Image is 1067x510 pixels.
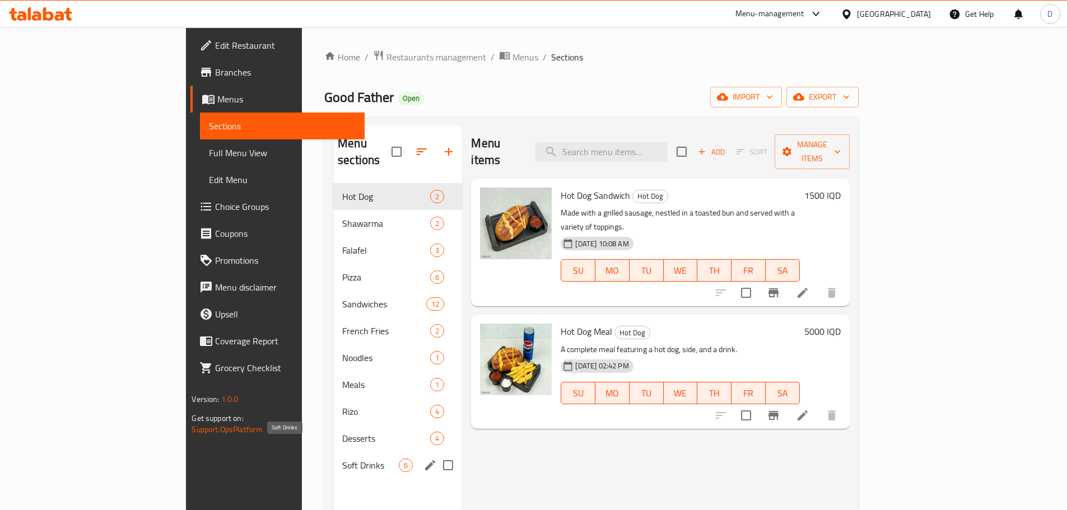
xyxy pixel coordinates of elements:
h2: Menu sections [338,135,392,169]
div: Pizza [342,270,430,284]
span: WE [668,385,693,401]
span: Select section [670,140,693,163]
div: items [426,297,444,311]
li: / [491,50,495,64]
span: Coupons [215,227,355,240]
a: Edit menu item [796,409,809,422]
a: Menu disclaimer [190,274,364,301]
button: WE [664,259,698,282]
span: Desserts [342,432,430,445]
div: Noodles1 [333,344,462,371]
button: SU [561,259,595,282]
span: 12 [427,299,444,310]
span: 6 [399,460,412,471]
span: 4 [431,433,444,444]
div: Rizo4 [333,398,462,425]
div: Menu-management [735,7,804,21]
span: 2 [431,218,444,229]
button: Manage items [775,134,850,169]
button: export [786,87,859,107]
a: Choice Groups [190,193,364,220]
nav: breadcrumb [324,50,858,64]
span: Full Menu View [209,146,355,160]
span: Edit Restaurant [215,39,355,52]
span: Upsell [215,307,355,321]
span: Menus [217,92,355,106]
li: / [365,50,369,64]
div: items [430,351,444,364]
button: WE [664,382,698,404]
button: SA [766,259,800,282]
span: SA [770,263,795,279]
span: [DATE] 10:08 AM [571,238,633,249]
span: Add item [693,143,729,161]
span: import [719,90,773,104]
span: Select to update [734,281,758,305]
div: French Fries [342,324,430,338]
span: 1.0.0 [221,392,239,406]
div: Soft Drinks6edit [333,452,462,479]
button: FR [731,382,766,404]
span: 1 [431,353,444,363]
div: [GEOGRAPHIC_DATA] [857,8,931,20]
span: Hot Dog [342,190,430,203]
div: items [430,378,444,391]
span: Hot Dog Sandwich [561,187,630,204]
span: TH [702,385,727,401]
span: Select all sections [385,140,408,163]
span: MO [600,263,625,279]
div: items [430,217,444,230]
a: Promotions [190,247,364,274]
span: D [1047,8,1052,20]
button: SU [561,382,595,404]
div: items [430,270,444,284]
a: Grocery Checklist [190,354,364,381]
h2: Menu items [471,135,521,169]
button: MO [595,382,630,404]
span: 2 [431,326,444,336]
button: MO [595,259,630,282]
span: Menus [512,50,538,64]
span: 4 [431,406,444,417]
span: Branches [215,65,355,79]
span: SU [566,385,591,401]
div: items [430,244,444,257]
span: Soft Drinks [342,458,399,472]
span: 6 [431,272,444,283]
span: Version: [192,392,219,406]
div: Hot Dog2 [333,183,462,210]
button: SA [766,382,800,404]
button: Branch-specific-item [760,402,787,429]
div: Pizza6 [333,264,462,291]
span: Rizo [342,405,430,418]
button: TU [630,259,664,282]
div: Shawarma2 [333,210,462,237]
span: Edit Menu [209,173,355,186]
span: Falafel [342,244,430,257]
span: 3 [431,245,444,256]
div: items [430,324,444,338]
span: Sections [551,50,583,64]
span: Add [696,146,726,158]
span: Promotions [215,254,355,267]
span: Noodles [342,351,430,364]
span: Hot Dog [615,326,650,339]
img: Hot Dog Meal [480,324,552,395]
div: Meals1 [333,371,462,398]
span: Hot Dog [633,190,668,203]
div: Meals [342,378,430,391]
span: 2 [431,191,444,202]
span: Select to update [734,404,758,427]
span: Menu disclaimer [215,280,355,294]
div: items [430,190,444,203]
a: Edit Menu [200,166,364,193]
div: items [430,432,444,445]
span: Sections [209,119,355,133]
button: FR [731,259,766,282]
h6: 5000 IQD [804,324,841,339]
a: Full Menu View [200,139,364,166]
span: export [795,90,850,104]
